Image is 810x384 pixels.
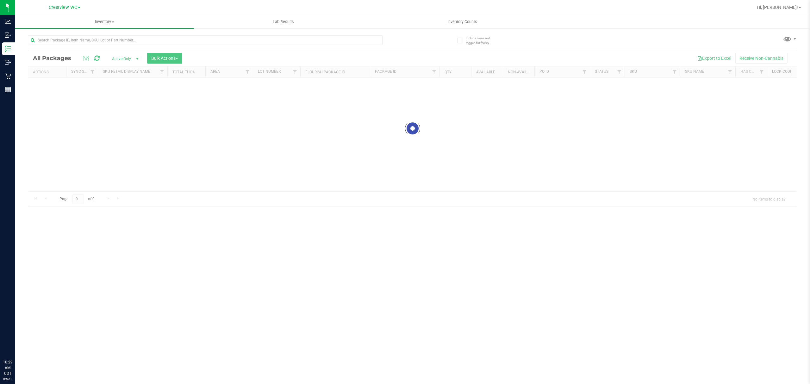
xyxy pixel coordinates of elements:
inline-svg: Inventory [5,46,11,52]
span: Inventory Counts [439,19,486,25]
span: Inventory [15,19,194,25]
a: Lab Results [194,15,373,28]
inline-svg: Analytics [5,18,11,25]
inline-svg: Reports [5,86,11,93]
span: Crestview WC [49,5,77,10]
a: Inventory Counts [373,15,551,28]
span: Hi, [PERSON_NAME]! [757,5,798,10]
span: Lab Results [264,19,302,25]
input: Search Package ID, Item Name, SKU, Lot or Part Number... [28,35,383,45]
inline-svg: Inbound [5,32,11,38]
span: Include items not tagged for facility [466,36,497,45]
p: 09/21 [3,376,12,381]
a: Inventory [15,15,194,28]
p: 10:29 AM CDT [3,359,12,376]
inline-svg: Retail [5,73,11,79]
inline-svg: Outbound [5,59,11,65]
